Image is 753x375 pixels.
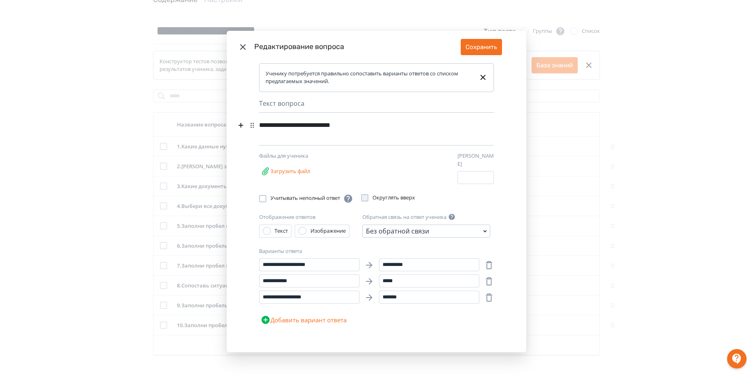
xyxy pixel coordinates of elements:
div: Modal [227,31,526,352]
span: Округлять вверх [372,194,415,202]
div: Без обратной связи [366,226,429,236]
button: Добавить вариант ответа [259,312,348,328]
div: Текст вопроса [259,99,494,113]
label: Обратная связь на ответ ученика [362,213,447,221]
div: Изображение [311,227,346,235]
div: Файлы для ученика [259,152,344,160]
label: Варианты ответа [259,247,302,255]
div: Текст [274,227,288,235]
label: [PERSON_NAME] [457,152,494,168]
div: Редактирование вопроса [254,41,461,52]
label: Отображение ответов [259,213,315,221]
button: Сохранить [461,39,502,55]
span: Учитывать неполный ответ [270,194,353,204]
div: Ученику потребуется правильно сопоставить варианты ответов со списком предлагаемых значений. [266,70,472,86]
